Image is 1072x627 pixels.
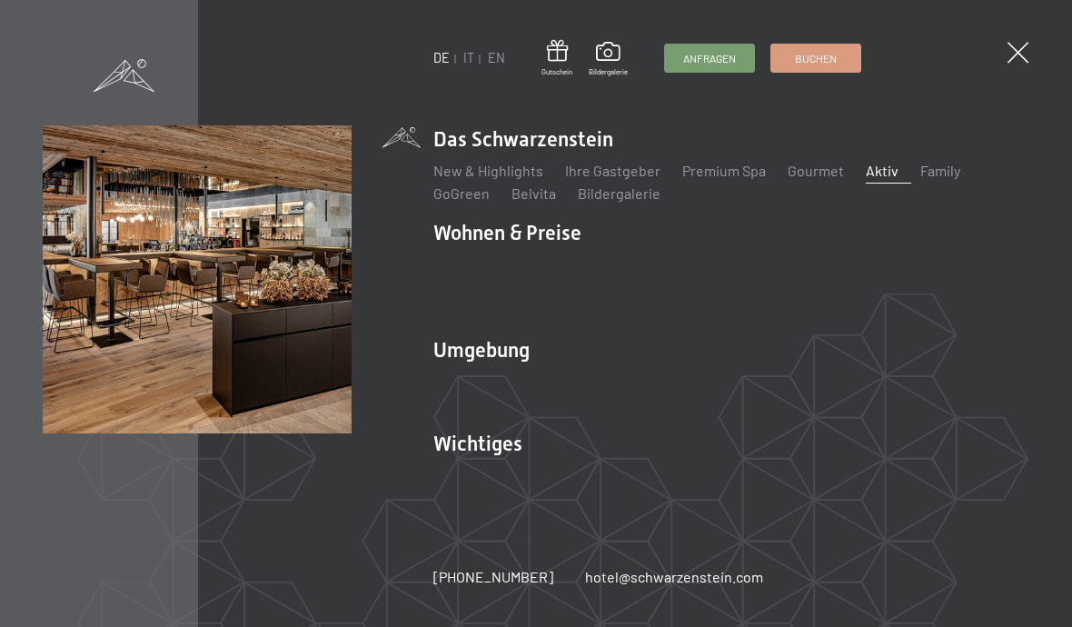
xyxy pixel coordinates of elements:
[433,568,553,585] span: [PHONE_NUMBER]
[589,67,628,77] span: Bildergalerie
[771,45,860,72] a: Buchen
[433,567,553,587] a: [PHONE_NUMBER]
[565,162,660,179] a: Ihre Gastgeber
[866,162,898,179] a: Aktiv
[585,567,763,587] a: hotel@schwarzenstein.com
[463,50,474,65] a: IT
[589,42,628,76] a: Bildergalerie
[920,162,960,179] a: Family
[683,51,736,66] span: Anfragen
[541,67,572,77] span: Gutschein
[578,184,660,202] a: Bildergalerie
[788,162,844,179] a: Gourmet
[665,45,754,72] a: Anfragen
[682,162,766,179] a: Premium Spa
[541,40,572,77] a: Gutschein
[795,51,837,66] span: Buchen
[433,50,450,65] a: DE
[511,184,556,202] a: Belvita
[488,50,505,65] a: EN
[433,184,490,202] a: GoGreen
[433,162,543,179] a: New & Highlights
